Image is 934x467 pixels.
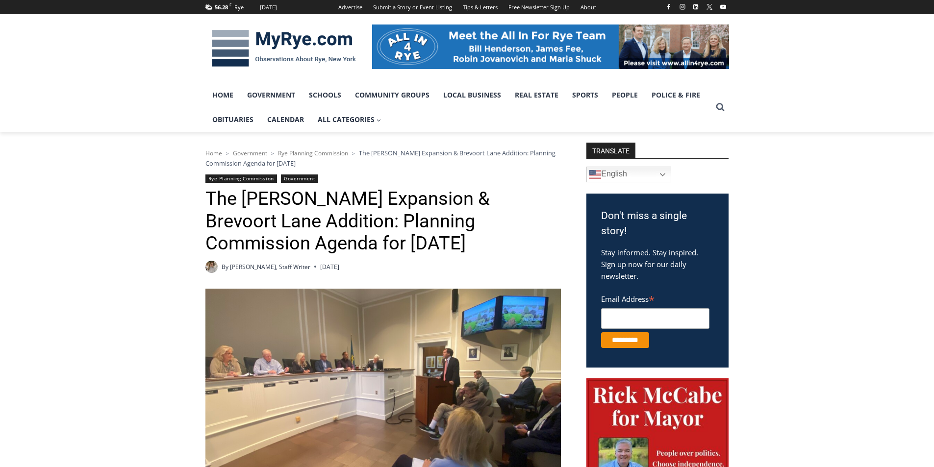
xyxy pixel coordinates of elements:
a: Facebook [663,1,675,13]
span: > [352,150,355,157]
span: > [271,150,274,157]
span: > [226,150,229,157]
div: Rye [234,3,244,12]
a: Obituaries [205,107,260,132]
span: The [PERSON_NAME] Expansion & Brevoort Lane Addition: Planning Commission Agenda for [DATE] [205,148,555,167]
a: Sports [565,83,605,107]
a: Government [281,174,318,183]
span: 56.28 [215,3,228,11]
a: Home [205,149,222,157]
a: YouTube [717,1,729,13]
p: Stay informed. Stay inspired. Sign up now for our daily newsletter. [601,246,714,282]
nav: Breadcrumbs [205,148,561,168]
a: Linkedin [690,1,702,13]
label: Email Address [601,289,709,307]
a: Author image [205,261,218,273]
a: Home [205,83,240,107]
div: [DATE] [260,3,277,12]
a: People [605,83,645,107]
h1: The [PERSON_NAME] Expansion & Brevoort Lane Addition: Planning Commission Agenda for [DATE] [205,188,561,255]
span: By [222,262,228,271]
a: Government [233,149,267,157]
img: en [589,169,601,180]
button: View Search Form [711,98,729,116]
a: Police & Fire [645,83,707,107]
a: Community Groups [348,83,436,107]
a: Rye Planning Commission [278,149,348,157]
nav: Primary Navigation [205,83,711,132]
a: Government [240,83,302,107]
span: All Categories [318,114,381,125]
img: All in for Rye [372,25,729,69]
img: (PHOTO: MyRye.com Summer 2023 intern Beatrice Larzul.) [205,261,218,273]
a: Local Business [436,83,508,107]
a: Calendar [260,107,311,132]
strong: TRANSLATE [586,143,635,158]
a: Rye Planning Commission [205,174,277,183]
a: [PERSON_NAME], Staff Writer [230,263,310,271]
a: Instagram [677,1,688,13]
a: X [704,1,715,13]
h3: Don't miss a single story! [601,208,714,239]
a: Schools [302,83,348,107]
a: Real Estate [508,83,565,107]
img: MyRye.com [205,23,362,74]
time: [DATE] [320,262,339,271]
a: All Categories [311,107,388,132]
a: English [586,167,671,182]
span: F [229,2,231,7]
